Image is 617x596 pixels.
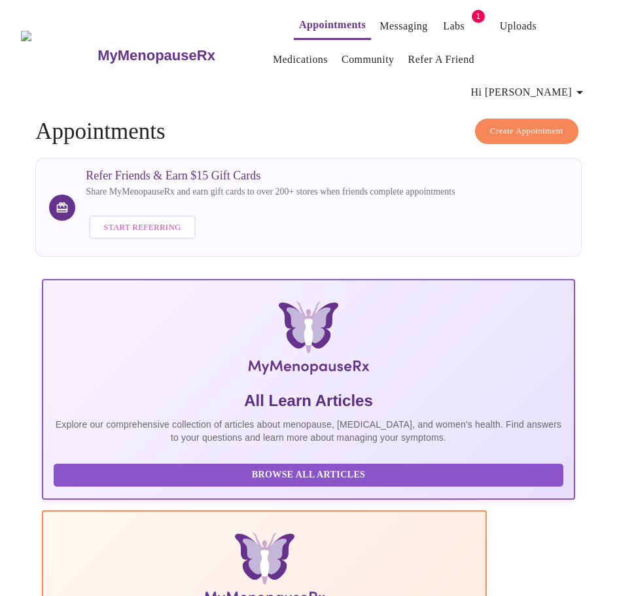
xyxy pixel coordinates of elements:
[379,17,427,35] a: Messaging
[268,47,333,73] button: Medications
[97,47,215,64] h3: MyMenopauseRx
[96,33,268,79] a: MyMenopauseRx
[336,47,400,73] button: Community
[433,13,475,39] button: Labs
[490,124,563,139] span: Create Appointment
[54,464,563,487] button: Browse All Articles
[475,119,578,144] button: Create Appointment
[273,50,328,69] a: Medications
[67,467,550,483] span: Browse All Articles
[342,50,395,69] a: Community
[54,468,566,479] a: Browse All Articles
[103,220,181,235] span: Start Referring
[466,79,593,105] button: Hi [PERSON_NAME]
[86,169,455,183] h3: Refer Friends & Earn $15 Gift Cards
[471,83,588,102] span: Hi [PERSON_NAME]
[21,31,96,80] img: MyMenopauseRx Logo
[495,13,542,39] button: Uploads
[86,185,455,198] p: Share MyMenopauseRx and earn gift cards to over 200+ stores when friends complete appointments
[35,119,581,145] h4: Appointments
[500,17,537,35] a: Uploads
[374,13,432,39] button: Messaging
[443,17,465,35] a: Labs
[54,390,563,411] h5: All Learn Articles
[89,215,195,240] button: Start Referring
[403,47,480,73] button: Refer a Friend
[294,12,371,40] button: Appointments
[472,10,485,23] span: 1
[134,301,484,380] img: MyMenopauseRx Logo
[86,209,198,246] a: Start Referring
[54,418,563,444] p: Explore our comprehensive collection of articles about menopause, [MEDICAL_DATA], and women's hea...
[408,50,475,69] a: Refer a Friend
[299,16,366,34] a: Appointments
